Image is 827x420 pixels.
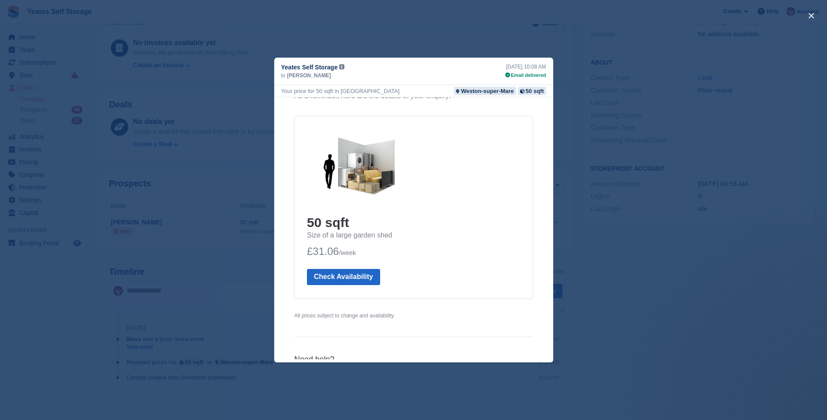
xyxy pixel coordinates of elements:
h6: Need help? [20,257,259,267]
div: [DATE] 10:08 AM [505,63,546,71]
p: All prices subject to change and availability. [20,215,259,222]
h2: 50 sqft [33,117,246,134]
div: Weston-super-Mare [461,87,514,95]
button: close [804,9,818,23]
div: 50 sqft [526,87,544,95]
span: Yeates Self Storage [281,63,338,72]
img: 50 sqft [33,31,137,110]
a: Weston-super-Mare [454,87,516,95]
p: Size of a large garden shed [33,134,246,143]
a: Check Availability [33,172,106,188]
span: to [281,72,286,79]
a: 50 sqft [518,87,546,95]
p: £31.06 [33,147,246,162]
span: /week [65,151,82,159]
span: [PERSON_NAME] [287,72,331,79]
img: icon-info-grey-7440780725fd019a000dd9b08b2336e03edf1995a4989e88bcd33f0948082b44.svg [339,64,344,69]
div: Your price for 50 sqft in [GEOGRAPHIC_DATA] [281,87,400,95]
div: Email delivered [505,72,546,79]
